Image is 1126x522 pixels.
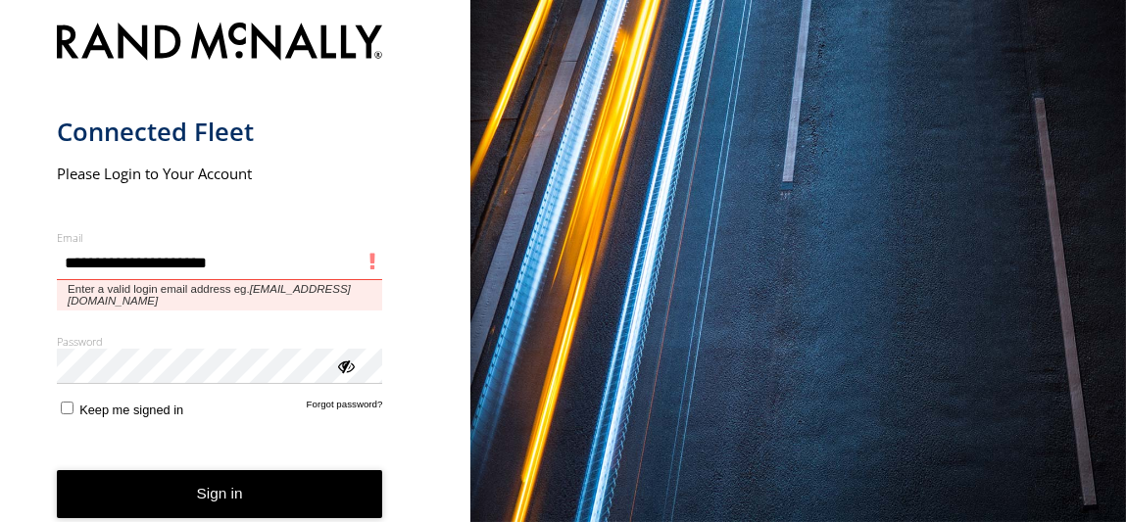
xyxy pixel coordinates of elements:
div: ViewPassword [335,356,355,375]
span: Keep me signed in [79,403,183,417]
h1: Connected Fleet [57,116,383,148]
input: Keep me signed in [61,402,73,414]
img: Rand McNally [57,19,383,69]
button: Sign in [57,470,383,518]
label: Email [57,230,383,245]
a: Forgot password? [307,399,383,417]
em: [EMAIL_ADDRESS][DOMAIN_NAME] [68,283,351,307]
label: Password [57,334,383,349]
span: Enter a valid login email address eg. [57,280,383,310]
h2: Please Login to Your Account [57,164,383,183]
